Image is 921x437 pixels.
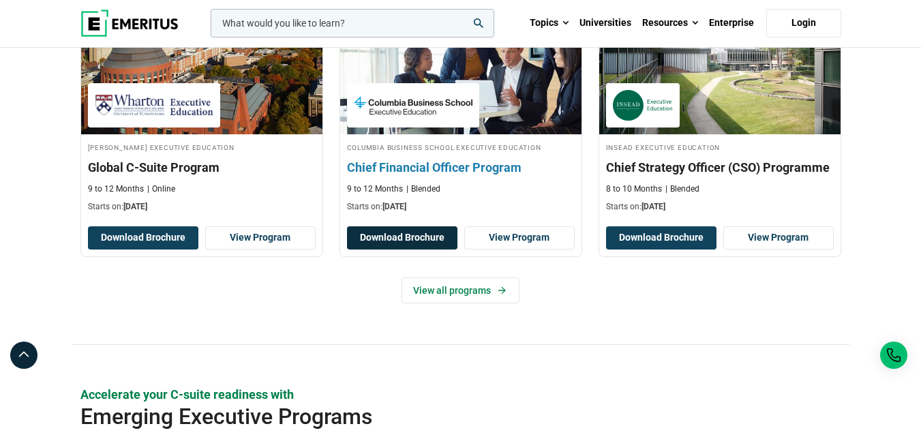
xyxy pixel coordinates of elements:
img: INSEAD Executive Education [613,90,673,121]
p: Blended [665,183,699,195]
p: Accelerate your C-suite readiness with [80,386,841,403]
img: Wharton Executive Education [95,90,213,121]
a: Login [766,9,841,37]
h2: Emerging Executive Programs [80,403,765,430]
span: [DATE] [123,202,147,211]
a: View Program [464,226,575,250]
span: [DATE] [382,202,406,211]
p: Starts on: [88,201,316,213]
h4: [PERSON_NAME] Executive Education [88,141,316,153]
h3: Chief Strategy Officer (CSO) Programme [606,159,834,176]
button: Download Brochure [606,226,716,250]
h4: INSEAD Executive Education [606,141,834,153]
p: 9 to 12 Months [88,183,144,195]
p: Starts on: [606,201,834,213]
p: 9 to 12 Months [347,183,403,195]
a: View Program [205,226,316,250]
button: Download Brochure [88,226,198,250]
a: View all programs [402,277,519,303]
p: Blended [406,183,440,195]
p: 8 to 10 Months [606,183,662,195]
span: [DATE] [641,202,665,211]
button: Download Brochure [347,226,457,250]
p: Online [147,183,175,195]
p: Starts on: [347,201,575,213]
h3: Chief Financial Officer Program [347,159,575,176]
h3: Global C-Suite Program [88,159,316,176]
input: woocommerce-product-search-field-0 [211,9,494,37]
h4: Columbia Business School Executive Education [347,141,575,153]
img: Columbia Business School Executive Education [354,90,472,121]
a: View Program [723,226,834,250]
